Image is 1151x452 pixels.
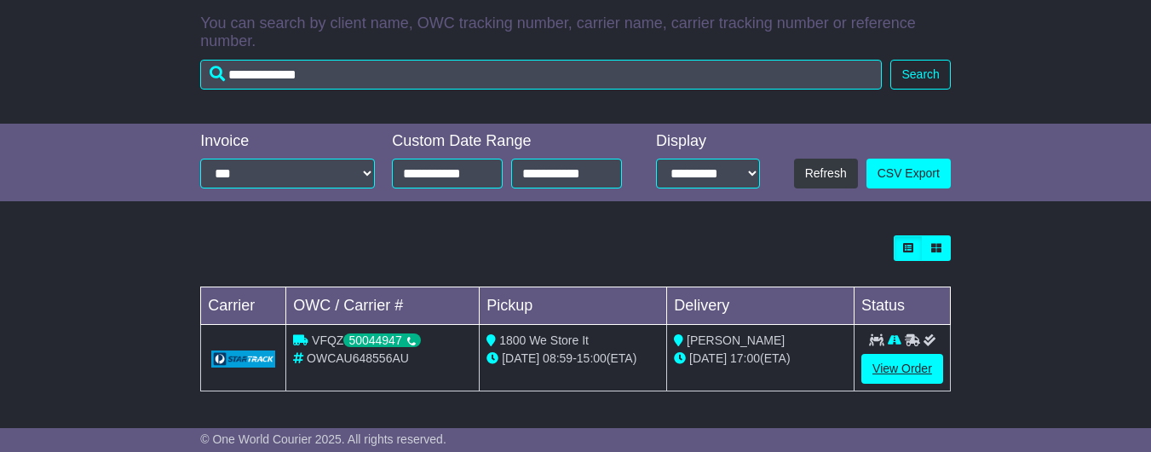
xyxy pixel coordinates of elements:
span: [DATE] [689,351,727,365]
button: Refresh [794,159,858,188]
td: Delivery [667,287,855,325]
td: Pickup [480,287,667,325]
div: (ETA) [674,350,847,368]
span: 1800 We Store It [499,333,589,347]
a: View Order [861,354,943,384]
p: You can search by client name, OWC tracking number, carrier name, carrier tracking number or refe... [200,14,951,51]
div: - (ETA) [486,350,659,368]
span: [PERSON_NAME] [687,333,785,347]
span: [DATE] [502,351,539,365]
td: OWC / Carrier # [286,287,480,325]
td: Carrier [201,287,286,325]
div: 50044947 [343,333,420,347]
div: Invoice [200,132,375,151]
td: Status [855,287,951,325]
div: Custom Date Range [392,132,630,151]
span: OWCAU648556AU [307,351,409,365]
span: © One World Courier 2025. All rights reserved. [200,432,446,446]
a: CSV Export [866,159,951,188]
span: 08:59 [543,351,573,365]
span: 17:00 [730,351,760,365]
span: 15:00 [577,351,607,365]
div: Display [656,132,760,151]
span: VFQZ [312,333,421,347]
button: Search [890,60,950,90]
img: GetCarrierServiceLogo [211,351,275,368]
